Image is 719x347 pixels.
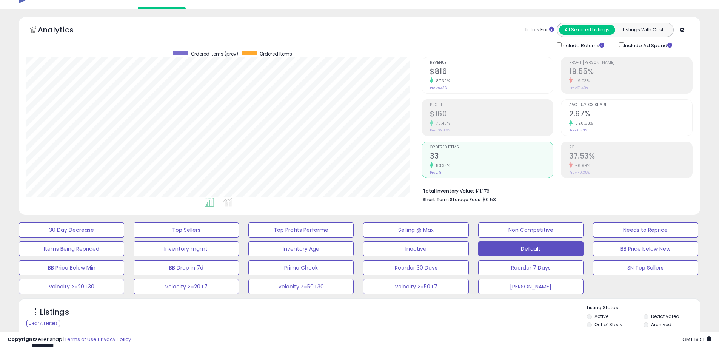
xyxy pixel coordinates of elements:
[478,241,584,256] button: Default
[573,120,593,126] small: 520.93%
[363,260,468,275] button: Reorder 30 Days
[19,222,124,238] button: 30 Day Decrease
[260,51,292,57] span: Ordered Items
[483,196,496,203] span: $0.53
[26,320,60,327] div: Clear All Filters
[430,152,553,162] h2: 33
[423,188,474,194] b: Total Inventory Value:
[478,222,584,238] button: Non Competitive
[191,51,238,57] span: Ordered Items (prev)
[248,260,354,275] button: Prime Check
[134,260,239,275] button: BB Drop in 7d
[593,241,698,256] button: BB Price below New
[430,61,553,65] span: Revenue
[569,145,692,150] span: ROI
[430,86,447,90] small: Prev: $436
[433,163,450,168] small: 83.33%
[594,313,608,319] label: Active
[430,103,553,107] span: Profit
[594,321,622,328] label: Out of Stock
[8,336,35,343] strong: Copyright
[248,279,354,294] button: Velocity >=50 L30
[134,279,239,294] button: Velocity >=20 L7
[613,41,684,49] div: Include Ad Spend
[134,241,239,256] button: Inventory mgmt.
[19,241,124,256] button: Items Being Repriced
[651,313,679,319] label: Deactivated
[40,307,69,318] h5: Listings
[551,41,613,49] div: Include Returns
[478,279,584,294] button: [PERSON_NAME]
[615,25,671,35] button: Listings With Cost
[587,304,700,312] p: Listing States:
[569,103,692,107] span: Avg. Buybox Share
[559,25,615,35] button: All Selected Listings
[478,260,584,275] button: Reorder 7 Days
[248,241,354,256] button: Inventory Age
[98,336,131,343] a: Privacy Policy
[38,25,88,37] h5: Analytics
[569,152,692,162] h2: 37.53%
[573,78,590,84] small: -9.03%
[593,222,698,238] button: Needs to Reprice
[430,109,553,120] h2: $160
[569,128,587,133] small: Prev: 0.43%
[423,196,482,203] b: Short Term Storage Fees:
[8,336,131,343] div: seller snap | |
[430,67,553,77] h2: $816
[569,170,590,175] small: Prev: 40.35%
[569,61,692,65] span: Profit [PERSON_NAME]
[19,260,124,275] button: BB Price Below Min
[430,170,441,175] small: Prev: 18
[363,279,468,294] button: Velocity >=50 L7
[569,109,692,120] h2: 2.67%
[682,336,711,343] span: 2025-08-11 18:51 GMT
[423,186,687,195] li: $11,176
[569,86,588,90] small: Prev: 21.49%
[19,279,124,294] button: Velocity >=20 L30
[651,321,671,328] label: Archived
[593,260,698,275] button: SN Top Sellers
[363,241,468,256] button: Inactive
[65,336,97,343] a: Terms of Use
[525,26,554,34] div: Totals For
[573,163,590,168] small: -6.99%
[433,78,450,84] small: 87.39%
[134,222,239,238] button: Top Sellers
[433,120,450,126] small: 70.49%
[430,145,553,150] span: Ordered Items
[363,222,468,238] button: Selling @ Max
[248,222,354,238] button: Top Profits Performe
[569,67,692,77] h2: 19.55%
[430,128,450,133] small: Prev: $93.63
